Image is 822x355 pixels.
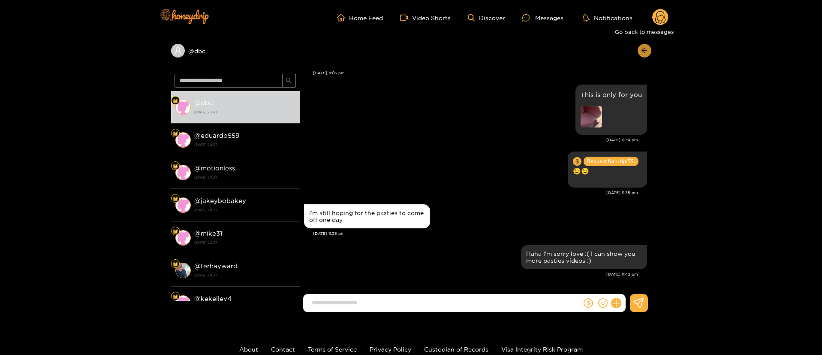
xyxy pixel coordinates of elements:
[173,98,178,103] img: Fan Level
[581,90,642,100] p: This is only for you
[304,137,638,143] div: [DATE] 11:34 pm
[337,14,349,21] span: home
[173,164,178,169] img: Fan Level
[194,230,222,237] strong: @ mike31
[573,166,642,176] p: 😉😉
[313,70,647,76] div: [DATE] 11:03 pm
[194,132,240,139] strong: @ eduardo559
[175,197,191,213] img: conversation
[309,209,425,223] div: I’m still hoping for the pasties to come off one day
[173,131,178,136] img: Fan Level
[194,173,295,181] strong: [DATE] 20:37
[575,85,647,135] div: Aug. 15, 11:34 pm
[337,14,383,21] a: Home Feed
[581,106,602,127] img: preview
[175,165,191,180] img: conversation
[271,346,295,352] a: Contact
[468,14,505,21] a: Discover
[638,44,651,58] button: arrow-left
[194,197,246,204] strong: @ jakeybobakey
[175,230,191,246] img: conversation
[501,346,583,352] a: Visa Integrity Risk Program
[584,298,593,308] span: dollar
[286,77,292,85] span: search
[175,132,191,148] img: conversation
[194,141,295,149] strong: [DATE] 20:37
[175,100,191,115] img: conversation
[641,47,647,55] span: arrow-left
[370,346,411,352] a: Privacy Policy
[582,297,595,309] button: dollar
[194,295,232,302] strong: @ kekelley4
[581,13,635,22] button: Notifications
[174,47,182,55] span: user
[194,206,295,214] strong: [DATE] 20:37
[308,346,357,352] a: Terms of Service
[400,14,451,21] a: Video Shorts
[194,239,295,246] strong: [DATE] 20:37
[173,294,178,299] img: Fan Level
[194,99,213,106] strong: @ dbc
[171,44,300,58] div: @dbc
[568,152,647,188] div: Aug. 15, 11:35 pm
[424,346,488,352] a: Custodian of Records
[194,108,295,116] strong: [DATE] 23:43
[194,271,295,279] strong: [DATE] 20:37
[304,204,430,228] div: Aug. 15, 11:35 pm
[239,346,258,352] a: About
[282,74,296,88] button: search
[175,295,191,311] img: conversation
[173,229,178,234] img: Fan Level
[400,14,412,21] span: video-camera
[173,196,178,201] img: Fan Level
[304,190,638,196] div: [DATE] 11:35 pm
[584,157,638,166] span: Request for a tip 15 $.
[304,271,638,277] div: [DATE] 11:43 pm
[573,157,581,166] span: dollar-circle
[175,263,191,278] img: conversation
[522,13,563,23] div: Messages
[521,245,647,269] div: Aug. 15, 11:43 pm
[194,262,238,270] strong: @ terhayward
[611,25,677,39] div: Go back to messages
[194,164,235,172] strong: @ motionless
[598,298,608,308] span: smile
[173,261,178,267] img: Fan Level
[313,231,647,237] div: [DATE] 11:35 pm
[526,250,642,264] div: Haha I'm sorry love :( I can show you more pasties videos :)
